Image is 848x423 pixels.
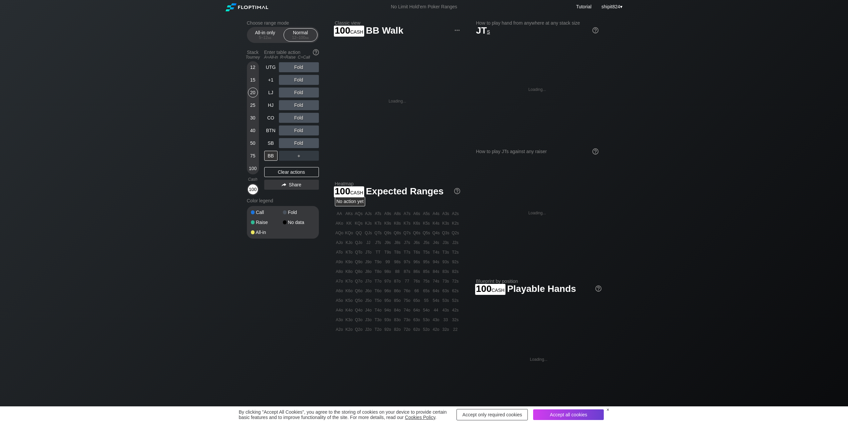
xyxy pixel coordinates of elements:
div: A5s [422,209,431,218]
span: cash [350,28,363,35]
div: 55 [422,296,431,305]
h2: Heatmap [335,181,460,186]
div: J6o [364,286,373,296]
h2: How to play hand from anywhere at any stack size [476,20,598,26]
div: 76s [412,277,422,286]
div: × [606,407,609,412]
div: 96o [383,286,393,296]
div: Call [251,210,283,215]
div: ▾ [600,3,623,10]
div: Raise [251,220,283,225]
div: 54o [422,306,431,315]
div: A9o [335,257,344,267]
div: 53s [441,296,450,305]
div: 93o [383,315,393,324]
div: J7s [403,238,412,247]
span: cash [350,188,363,196]
span: shipit824 [601,4,620,9]
div: Fold [283,210,315,215]
div: Q4o [354,306,364,315]
div: A3o [335,315,344,324]
div: 99 [383,257,393,267]
div: 43s [441,306,450,315]
div: 76o [403,286,412,296]
div: AKo [335,219,344,228]
div: J8s [393,238,402,247]
img: help.32db89a4.svg [592,148,599,155]
div: 5 – 12 [251,35,279,40]
div: Q3s [441,228,450,238]
div: J3s [441,238,450,247]
div: A2s [451,209,460,218]
img: help.32db89a4.svg [592,27,599,34]
div: K2s [451,219,460,228]
div: No data [283,220,315,225]
div: Share [264,180,319,190]
div: 20 [248,88,258,98]
div: 72o [403,325,412,334]
div: K6s [412,219,422,228]
div: 63s [441,286,450,296]
div: 73s [441,277,450,286]
div: 12 – 100 [287,35,315,40]
div: 32o [441,325,450,334]
div: QTo [354,248,364,257]
div: Fold [279,88,319,98]
div: 97o [383,277,393,286]
img: ellipsis.fd386fe8.svg [453,27,461,34]
span: cash [491,286,504,293]
div: 98o [383,267,393,276]
div: KQs [354,219,364,228]
a: Tutorial [576,4,591,9]
div: QJo [354,238,364,247]
div: Q3o [354,315,364,324]
div: 100 [248,163,258,173]
div: A5o [335,296,344,305]
div: AQs [354,209,364,218]
div: K5s [422,219,431,228]
div: 84s [431,267,441,276]
div: ATo [335,248,344,257]
div: J5s [422,238,431,247]
div: AJo [335,238,344,247]
div: K4s [431,219,441,228]
div: Fold [279,75,319,85]
div: A9s [383,209,393,218]
div: 40 [248,125,258,135]
div: 74o [403,306,412,315]
span: BB Walk [365,26,405,37]
div: 94o [383,306,393,315]
div: 25 [248,100,258,110]
div: UTG [264,62,278,72]
div: Q6o [354,286,364,296]
span: bb [268,35,272,40]
div: Clear actions [264,167,319,177]
div: T3s [441,248,450,257]
div: 95o [383,296,393,305]
div: K9s [383,219,393,228]
div: T2s [451,248,460,257]
div: 52s [451,296,460,305]
div: 65s [422,286,431,296]
div: AKs [345,209,354,218]
h2: Choose range mode [247,20,319,26]
div: 88 [393,267,402,276]
div: A6o [335,286,344,296]
div: +1 [264,75,278,85]
div: Fold [279,113,319,123]
div: Stack [244,47,262,62]
div: Loading... [530,357,547,362]
div: T6o [374,286,383,296]
div: 97s [403,257,412,267]
div: 95s [422,257,431,267]
div: AA [335,209,344,218]
div: 75 [248,151,258,161]
div: K4o [345,306,354,315]
div: J4s [431,238,441,247]
div: KTs [374,219,383,228]
div: 53o [422,315,431,324]
div: 75s [422,277,431,286]
div: K7o [345,277,354,286]
div: J5o [364,296,373,305]
div: KJs [364,219,373,228]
